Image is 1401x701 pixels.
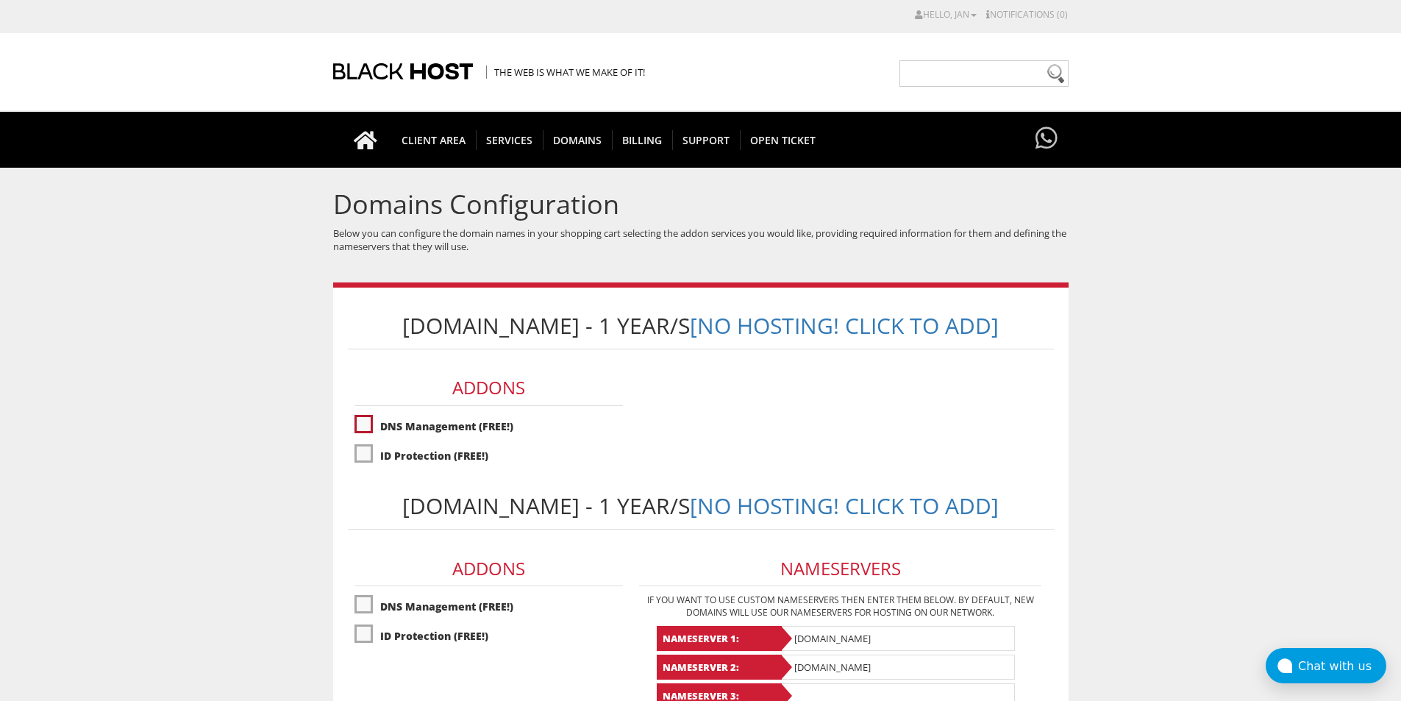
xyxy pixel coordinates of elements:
[476,130,543,150] span: SERVICES
[543,112,613,168] a: Domains
[740,130,826,150] span: Open Ticket
[354,371,623,405] h3: Addons
[391,130,477,150] span: CLIENT AREA
[690,491,999,521] a: [No Hosting! Click to Add]
[486,65,645,79] span: The Web is what we make of it!
[657,655,782,680] b: Nameserver 2:
[391,112,477,168] a: CLIENT AREA
[543,130,613,150] span: Domains
[899,60,1069,87] input: Need help?
[1266,648,1386,683] button: Chat with us
[639,594,1041,619] p: If you want to use custom nameservers then enter them below. By default, new domains will use our...
[740,112,826,168] a: Open Ticket
[348,302,1054,349] h1: [DOMAIN_NAME] - 1 Year/s
[339,112,392,168] a: Go to homepage
[612,112,673,168] a: Billing
[612,130,673,150] span: Billing
[354,594,623,619] label: DNS Management (FREE!)
[672,112,741,168] a: Support
[672,130,741,150] span: Support
[354,623,623,649] label: ID Protection (FREE!)
[690,310,999,341] a: [No Hosting! Click to Add]
[348,483,1054,530] h1: [DOMAIN_NAME] - 1 Year/s
[986,8,1068,21] a: Notifications (0)
[333,190,1069,219] h1: Domains Configuration
[915,8,977,21] a: Hello, Jan
[333,227,1069,253] p: Below you can configure the domain names in your shopping cart selecting the addon services you w...
[657,626,782,651] b: Nameserver 1:
[354,413,623,439] label: DNS Management (FREE!)
[1298,659,1386,673] div: Chat with us
[639,552,1041,586] h3: Nameservers
[354,552,623,586] h3: Addons
[1032,112,1061,166] a: Have questions?
[354,443,623,469] label: ID Protection (FREE!)
[476,112,543,168] a: SERVICES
